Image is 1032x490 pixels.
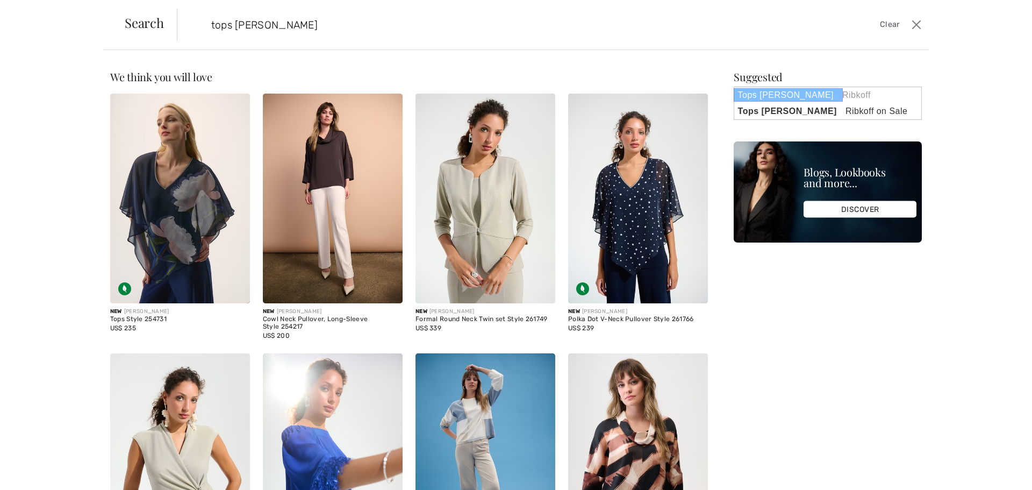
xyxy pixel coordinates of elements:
[804,167,916,188] div: Blogs, Lookbooks and more...
[125,16,164,29] span: Search
[110,69,212,84] span: We think you will love
[415,308,555,316] div: [PERSON_NAME]
[568,308,580,315] span: New
[568,316,708,323] div: Polka Dot V-Neck Pullover Style 261766
[263,308,275,315] span: New
[415,308,427,315] span: New
[415,324,441,332] span: US$ 339
[415,94,555,303] img: Formal Round Neck Twin set Style 261749. Champagne 171
[263,308,403,316] div: [PERSON_NAME]
[110,316,250,323] div: Tops Style 254731
[203,9,732,41] input: TYPE TO SEARCH
[734,103,921,119] a: Tops [PERSON_NAME]Ribkoff on Sale
[880,19,900,31] span: Clear
[734,88,843,102] strong: Tops [PERSON_NAME]
[110,324,136,332] span: US$ 235
[110,308,122,315] span: New
[263,316,403,331] div: Cowl Neck Pullover, Long-Sleeve Style 254217
[110,308,250,316] div: [PERSON_NAME]
[110,94,250,303] img: Joseph Ribkoff Tops Style 254731. Midnight Blue/Multi
[415,316,555,323] div: Formal Round Neck Twin set Style 261749
[734,87,921,103] a: Tops [PERSON_NAME]Ribkoff
[734,105,845,117] strong: Tops [PERSON_NAME]
[576,282,589,295] img: Sustainable Fabric
[263,94,403,303] img: Cowl Neck Pullover, Long-Sleeve Style 254217. Mocha
[118,282,131,295] img: Sustainable Fabric
[734,141,922,243] img: Blogs, Lookbooks and more...
[568,308,708,316] div: [PERSON_NAME]
[568,324,594,332] span: US$ 239
[263,332,290,339] span: US$ 200
[568,94,708,303] img: Polka Dot V-Neck Pullover Style 261766. Midnight Blue/Vanilla
[734,72,922,82] div: Suggested
[804,201,916,218] div: DISCOVER
[24,8,46,17] span: Chat
[908,16,924,33] button: Close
